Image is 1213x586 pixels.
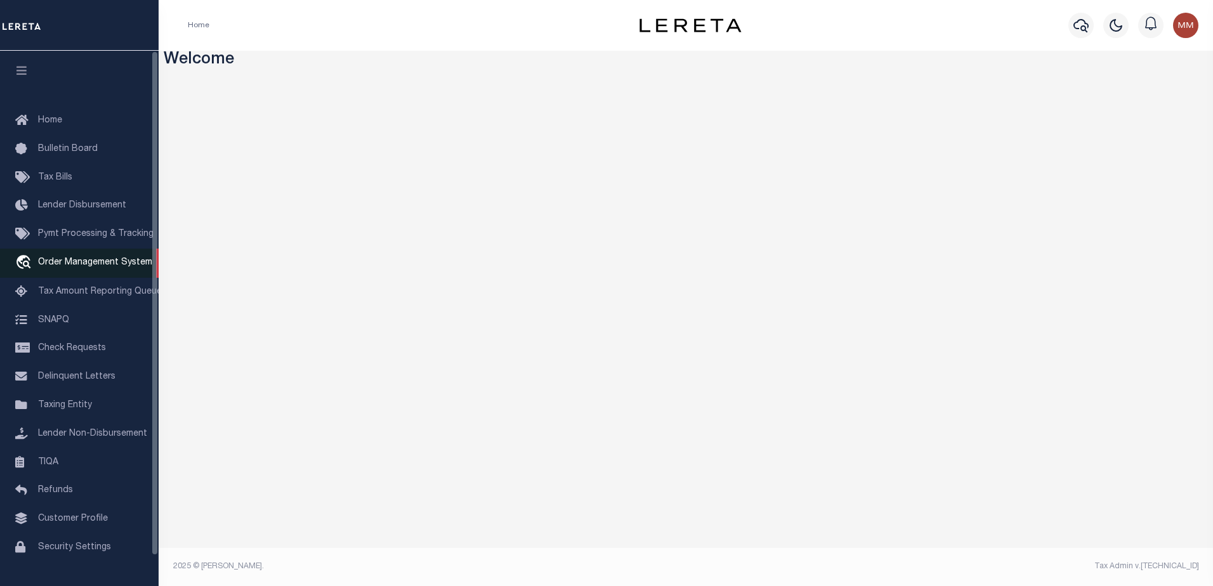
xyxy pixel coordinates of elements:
[15,255,36,271] i: travel_explore
[38,543,111,552] span: Security Settings
[38,258,152,267] span: Order Management System
[38,287,162,296] span: Tax Amount Reporting Queue
[38,401,92,410] span: Taxing Entity
[188,20,209,31] li: Home
[164,51,1209,70] h3: Welcome
[1173,13,1198,38] img: svg+xml;base64,PHN2ZyB4bWxucz0iaHR0cDovL3d3dy53My5vcmcvMjAwMC9zdmciIHBvaW50ZXItZXZlbnRzPSJub25lIi...
[38,372,115,381] span: Delinquent Letters
[38,514,108,523] span: Customer Profile
[38,315,69,324] span: SNAPQ
[38,457,58,466] span: TIQA
[639,18,741,32] img: logo-dark.svg
[38,344,106,353] span: Check Requests
[38,429,147,438] span: Lender Non-Disbursement
[38,486,73,495] span: Refunds
[38,116,62,125] span: Home
[695,561,1199,572] div: Tax Admin v.[TECHNICAL_ID]
[38,145,98,153] span: Bulletin Board
[38,173,72,182] span: Tax Bills
[164,561,686,572] div: 2025 © [PERSON_NAME].
[38,201,126,210] span: Lender Disbursement
[38,230,154,238] span: Pymt Processing & Tracking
